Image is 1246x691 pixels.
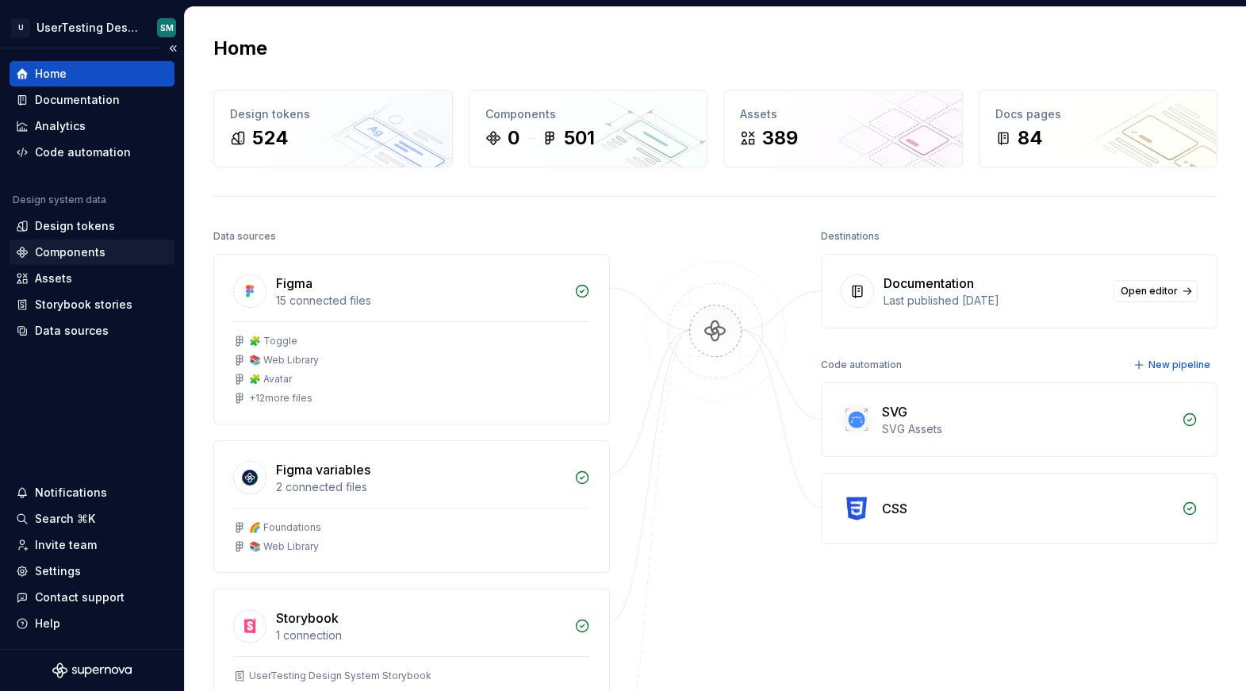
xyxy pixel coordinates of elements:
[821,354,902,376] div: Code automation
[485,106,692,122] div: Components
[740,106,946,122] div: Assets
[1018,125,1043,151] div: 84
[276,293,565,309] div: 15 connected files
[35,218,115,234] div: Design tokens
[1114,280,1198,302] a: Open editor
[35,511,95,527] div: Search ⌘K
[10,506,174,532] button: Search ⌘K
[36,20,138,36] div: UserTesting Design System
[1129,354,1217,376] button: New pipeline
[13,194,106,206] div: Design system data
[979,90,1218,167] a: Docs pages84
[213,440,610,573] a: Figma variables2 connected files🌈 Foundations📚 Web Library
[10,61,174,86] a: Home
[10,532,174,558] a: Invite team
[35,563,81,579] div: Settings
[884,293,1104,309] div: Last published [DATE]
[35,485,107,501] div: Notifications
[3,10,181,44] button: UUserTesting Design SystemSM
[230,106,436,122] div: Design tokens
[213,225,276,248] div: Data sources
[249,373,292,386] div: 🧩 Avatar
[882,421,1172,437] div: SVG Assets
[35,297,132,313] div: Storybook stories
[10,213,174,239] a: Design tokens
[35,144,131,160] div: Code automation
[35,92,120,108] div: Documentation
[276,274,312,293] div: Figma
[11,18,30,37] div: U
[884,274,974,293] div: Documentation
[1121,285,1178,298] span: Open editor
[213,90,453,167] a: Design tokens524
[564,125,595,151] div: 501
[10,585,174,610] button: Contact support
[252,125,289,151] div: 524
[249,392,312,405] div: + 12 more files
[213,254,610,424] a: Figma15 connected files🧩 Toggle📚 Web Library🧩 Avatar+12more files
[276,460,370,479] div: Figma variables
[35,244,105,260] div: Components
[469,90,708,167] a: Components0501
[35,118,86,134] div: Analytics
[10,87,174,113] a: Documentation
[160,21,174,34] div: SM
[10,318,174,344] a: Data sources
[249,354,319,367] div: 📚 Web Library
[35,589,125,605] div: Contact support
[508,125,519,151] div: 0
[35,66,67,82] div: Home
[35,537,97,553] div: Invite team
[10,559,174,584] a: Settings
[10,611,174,636] button: Help
[995,106,1202,122] div: Docs pages
[249,521,321,534] div: 🌈 Foundations
[213,36,267,61] h2: Home
[882,402,907,421] div: SVG
[52,662,132,678] svg: Supernova Logo
[10,266,174,291] a: Assets
[762,125,798,151] div: 389
[249,335,297,347] div: 🧩 Toggle
[1148,359,1210,371] span: New pipeline
[162,37,184,60] button: Collapse sidebar
[882,499,907,518] div: CSS
[821,225,880,248] div: Destinations
[10,292,174,317] a: Storybook stories
[35,271,72,286] div: Assets
[723,90,963,167] a: Assets389
[10,240,174,265] a: Components
[276,628,565,643] div: 1 connection
[10,113,174,139] a: Analytics
[249,670,431,682] div: UserTesting Design System Storybook
[249,540,319,553] div: 📚 Web Library
[276,608,339,628] div: Storybook
[35,323,109,339] div: Data sources
[35,616,60,631] div: Help
[276,479,565,495] div: 2 connected files
[10,480,174,505] button: Notifications
[10,140,174,165] a: Code automation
